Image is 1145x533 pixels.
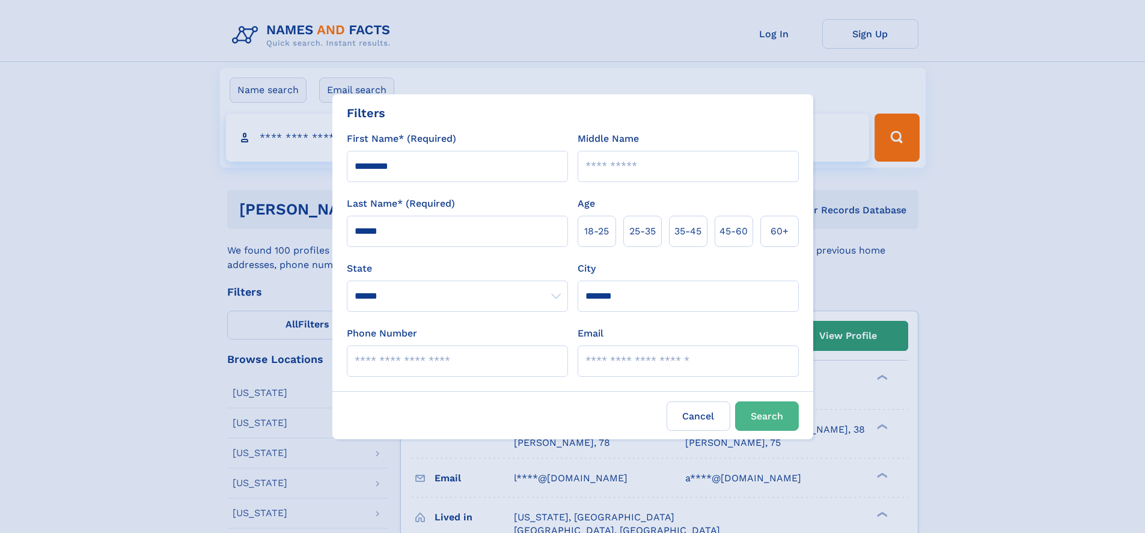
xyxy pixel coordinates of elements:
label: Cancel [667,401,730,431]
label: Phone Number [347,326,417,341]
span: 35‑45 [674,224,701,239]
label: Middle Name [578,132,639,146]
label: Last Name* (Required) [347,196,455,211]
div: Filters [347,104,385,122]
span: 25‑35 [629,224,656,239]
label: First Name* (Required) [347,132,456,146]
span: 45‑60 [719,224,748,239]
label: Email [578,326,603,341]
label: City [578,261,596,276]
button: Search [735,401,799,431]
label: Age [578,196,595,211]
span: 18‑25 [584,224,609,239]
label: State [347,261,568,276]
span: 60+ [771,224,789,239]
